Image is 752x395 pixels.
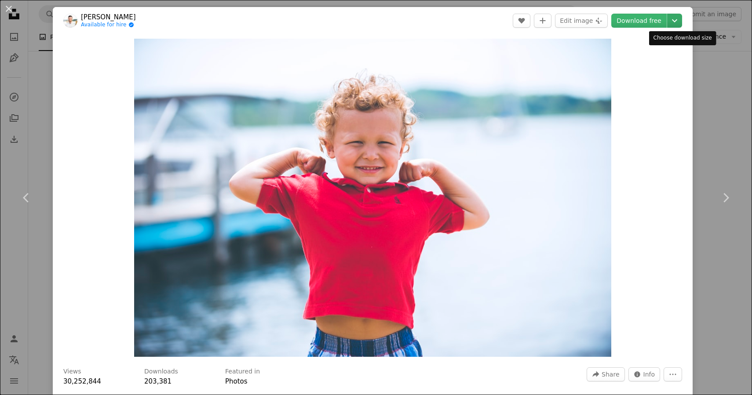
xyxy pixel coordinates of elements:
button: Choose download size [667,14,682,28]
span: 203,381 [144,377,172,385]
button: Stats about this image [628,367,661,381]
button: More Actions [664,367,682,381]
button: Edit image [555,14,608,28]
img: boy standing near dock [134,39,611,357]
a: Photos [225,377,248,385]
img: Go to Ben White's profile [63,14,77,28]
button: Like [513,14,530,28]
h3: Views [63,367,81,376]
div: Choose download size [649,31,716,45]
button: Zoom in on this image [134,39,611,357]
button: Add to Collection [534,14,551,28]
span: Info [643,368,655,381]
a: Available for hire [81,22,136,29]
span: Share [602,368,619,381]
span: 30,252,844 [63,377,101,385]
button: Share this image [587,367,624,381]
a: Download free [611,14,667,28]
h3: Downloads [144,367,178,376]
a: [PERSON_NAME] [81,13,136,22]
h3: Featured in [225,367,260,376]
a: Next [699,156,752,240]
